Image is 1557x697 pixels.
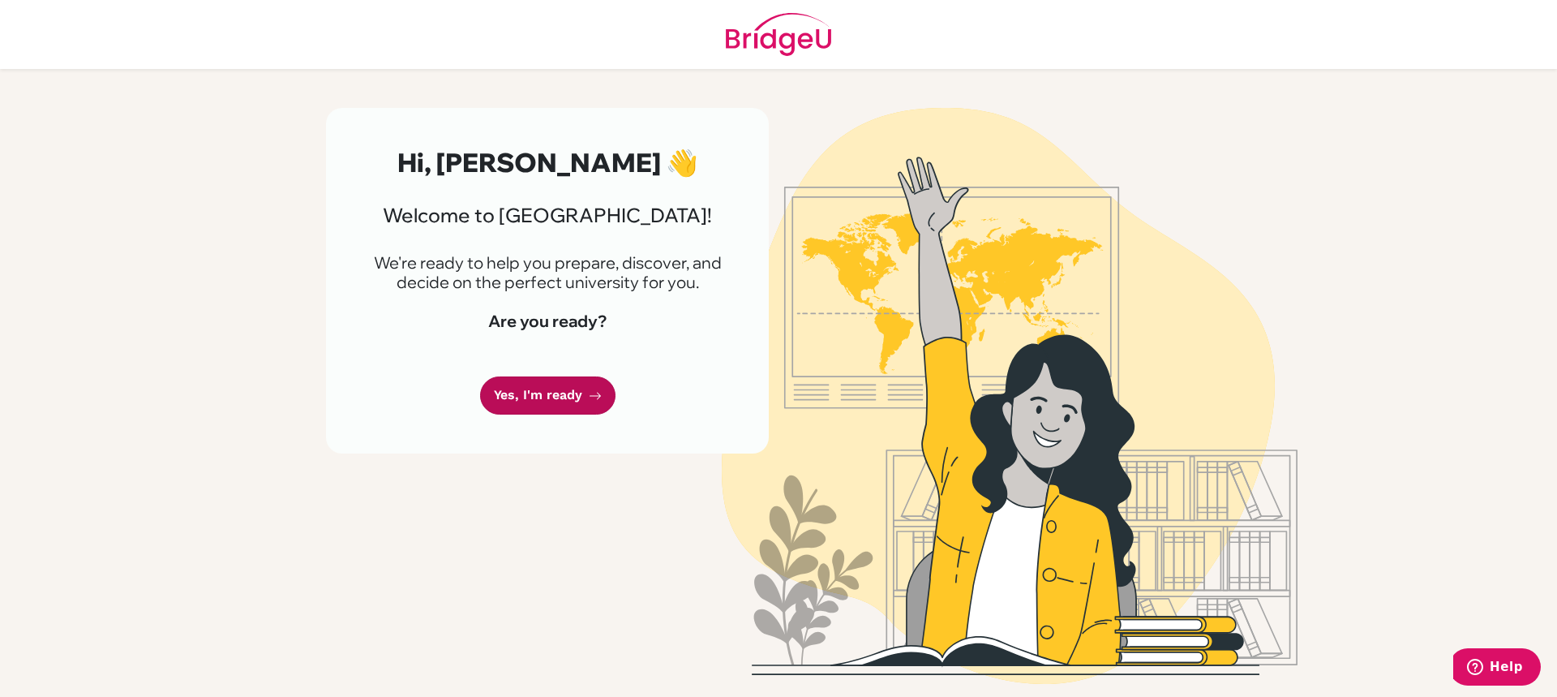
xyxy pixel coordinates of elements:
iframe: Opens a widget where you can find more information [1453,648,1541,689]
p: We're ready to help you prepare, discover, and decide on the perfect university for you. [365,253,730,292]
h2: Hi, [PERSON_NAME] 👋 [365,147,730,178]
h3: Welcome to [GEOGRAPHIC_DATA]! [365,204,730,227]
img: Welcome to Bridge U [547,108,1472,684]
a: Yes, I'm ready [480,376,616,415]
h4: Are you ready? [365,312,730,331]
